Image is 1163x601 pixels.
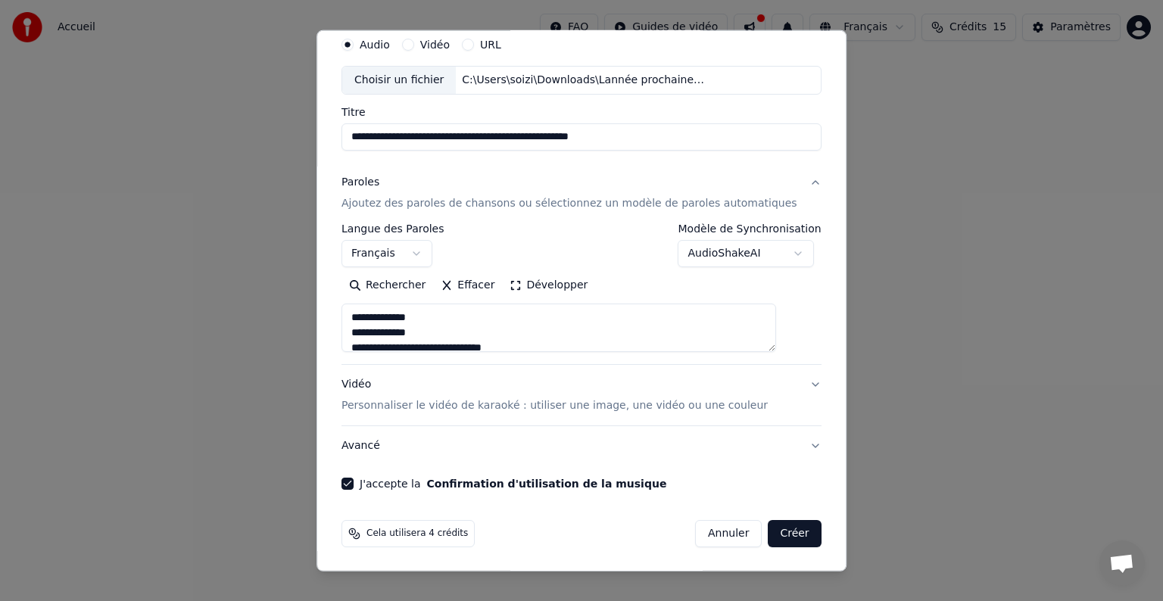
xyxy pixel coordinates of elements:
button: Annuler [695,520,762,547]
label: Vidéo [420,39,450,50]
p: Ajoutez des paroles de chansons ou sélectionnez un modèle de paroles automatiques [341,196,797,211]
div: ParolesAjoutez des paroles de chansons ou sélectionnez un modèle de paroles automatiques [341,223,822,364]
button: ParolesAjoutez des paroles de chansons ou sélectionnez un modèle de paroles automatiques [341,163,822,223]
label: Audio [360,39,390,50]
span: Cela utilisera 4 crédits [366,528,468,540]
div: Vidéo [341,377,768,413]
label: Langue des Paroles [341,223,444,234]
button: Développer [503,273,596,297]
div: C:\Users\soizi\Downloads\Lannée prochaine - Trois Cafés Gourmands [Clip officiel].mp3 [457,73,714,88]
button: Rechercher [341,273,433,297]
p: Personnaliser le vidéo de karaoké : utiliser une image, une vidéo ou une couleur [341,398,768,413]
button: Avancé [341,426,822,466]
div: Choisir un fichier [342,67,456,94]
button: VidéoPersonnaliser le vidéo de karaoké : utiliser une image, une vidéo ou une couleur [341,365,822,425]
label: Modèle de Synchronisation [678,223,822,234]
label: URL [480,39,501,50]
button: Créer [769,520,822,547]
button: J'accepte la [427,478,667,489]
button: Effacer [433,273,502,297]
label: Titre [341,107,822,117]
div: Paroles [341,175,379,190]
label: J'accepte la [360,478,666,489]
